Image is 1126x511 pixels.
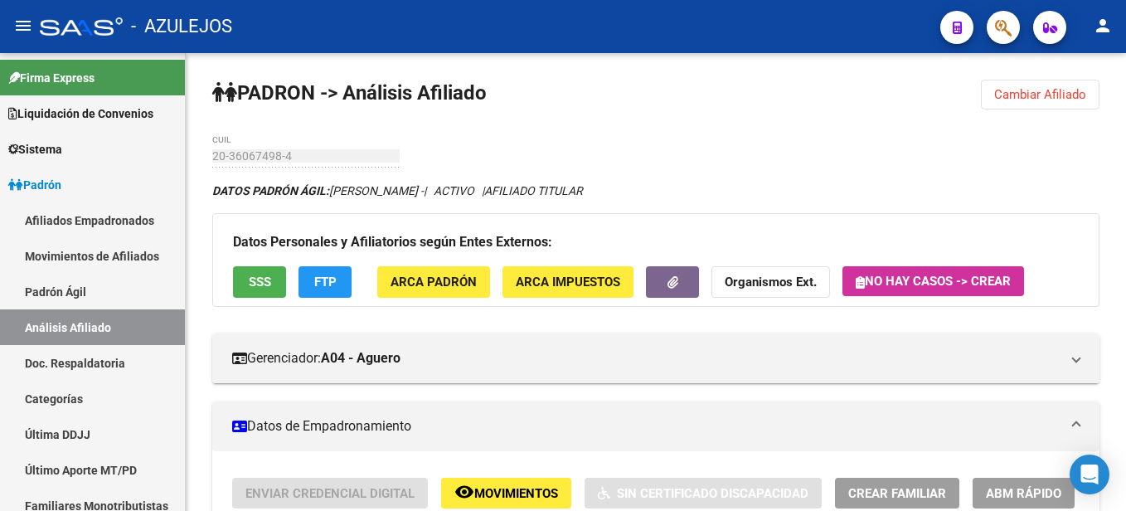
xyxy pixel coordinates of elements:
[474,486,558,501] span: Movimientos
[484,184,583,197] span: AFILIADO TITULAR
[842,266,1024,296] button: No hay casos -> Crear
[8,69,95,87] span: Firma Express
[298,266,352,297] button: FTP
[13,16,33,36] mat-icon: menu
[856,274,1011,289] span: No hay casos -> Crear
[617,486,808,501] span: Sin Certificado Discapacidad
[212,81,487,105] strong: PADRON -> Análisis Afiliado
[212,333,1099,383] mat-expansion-panel-header: Gerenciador:A04 - Aguero
[441,478,571,509] button: Movimientos
[848,486,946,501] span: Crear Familiar
[314,275,337,290] span: FTP
[212,401,1099,451] mat-expansion-panel-header: Datos de Empadronamiento
[391,275,477,290] span: ARCA Padrón
[233,266,286,297] button: SSS
[212,184,329,197] strong: DATOS PADRÓN ÁGIL:
[8,176,61,194] span: Padrón
[212,184,424,197] span: [PERSON_NAME] -
[994,87,1086,102] span: Cambiar Afiliado
[986,486,1061,501] span: ABM Rápido
[8,105,153,123] span: Liquidación de Convenios
[516,275,620,290] span: ARCA Impuestos
[377,266,490,297] button: ARCA Padrón
[212,184,583,197] i: | ACTIVO |
[232,349,1060,367] mat-panel-title: Gerenciador:
[1070,455,1109,494] div: Open Intercom Messenger
[585,478,822,509] button: Sin Certificado Discapacidad
[1093,16,1113,36] mat-icon: person
[725,275,817,290] strong: Organismos Ext.
[321,349,400,367] strong: A04 - Aguero
[232,478,428,509] button: Enviar Credencial Digital
[249,275,271,290] span: SSS
[8,140,62,158] span: Sistema
[454,482,474,502] mat-icon: remove_red_eye
[131,8,232,45] span: - AZULEJOS
[981,80,1099,109] button: Cambiar Afiliado
[245,486,415,501] span: Enviar Credencial Digital
[973,478,1075,509] button: ABM Rápido
[232,417,1060,436] mat-panel-title: Datos de Empadronamiento
[835,478,959,509] button: Crear Familiar
[711,266,830,297] button: Organismos Ext.
[502,266,633,297] button: ARCA Impuestos
[233,231,1079,254] h3: Datos Personales y Afiliatorios según Entes Externos:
